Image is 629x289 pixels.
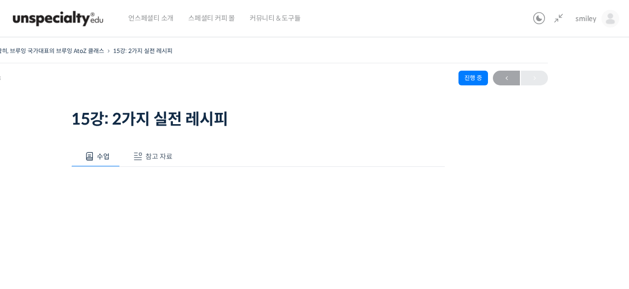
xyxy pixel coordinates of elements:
span: smiley [575,14,597,23]
span: 참고 자료 [145,152,172,161]
a: ←이전 [493,71,520,85]
a: 15강: 2가지 실전 레시피 [113,47,172,54]
span: 수업 [97,152,110,161]
div: 진행 중 [458,71,488,85]
h1: 15강: 2가지 실전 레시피 [71,110,445,129]
span: ← [493,72,520,85]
